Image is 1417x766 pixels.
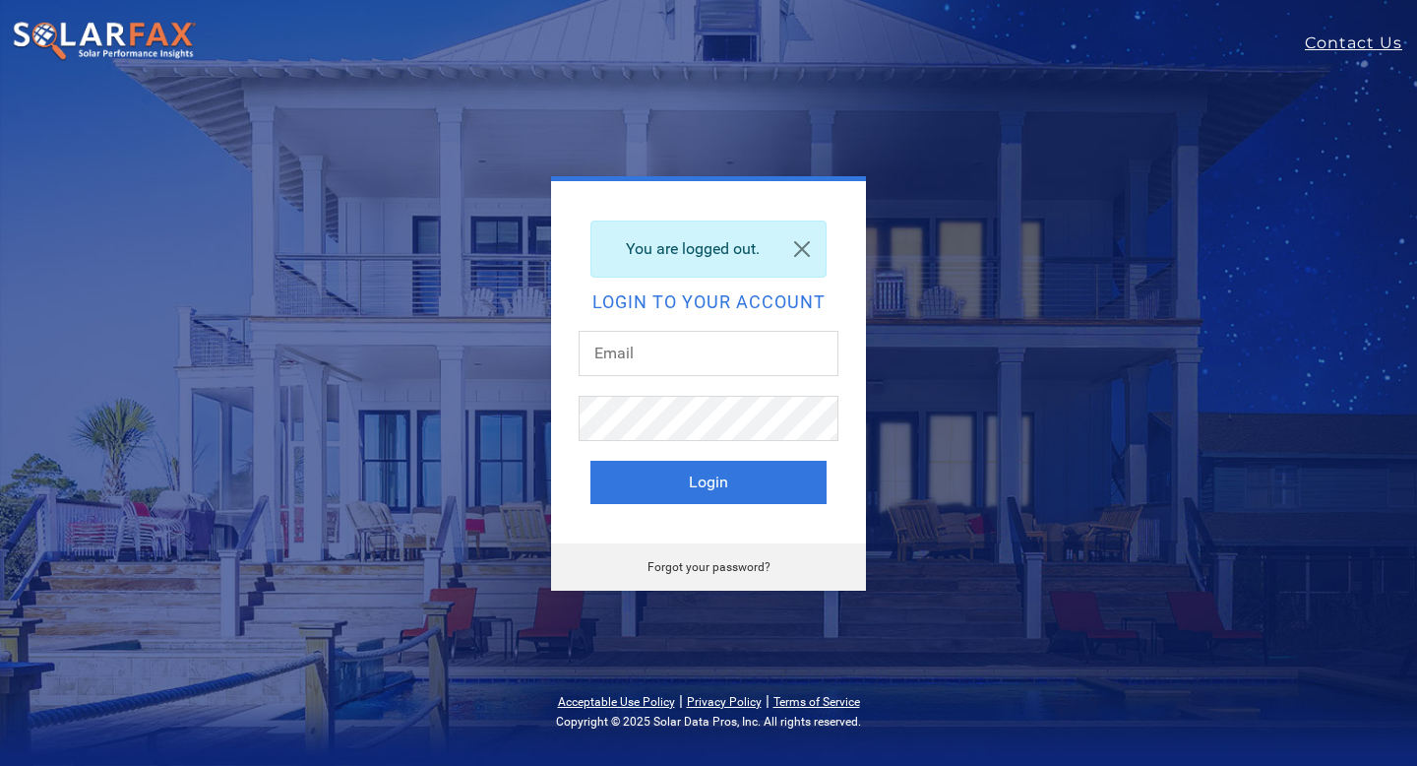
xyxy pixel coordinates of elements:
img: SolarFax [12,21,197,62]
a: Privacy Policy [687,695,762,709]
a: Close [778,222,826,277]
button: Login [590,461,827,504]
span: | [766,691,770,710]
input: Email [579,331,838,376]
span: | [679,691,683,710]
div: You are logged out. [590,221,827,278]
a: Terms of Service [773,695,860,709]
a: Forgot your password? [647,560,770,574]
h2: Login to your account [590,293,827,311]
a: Contact Us [1305,32,1417,55]
a: Acceptable Use Policy [558,695,675,709]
